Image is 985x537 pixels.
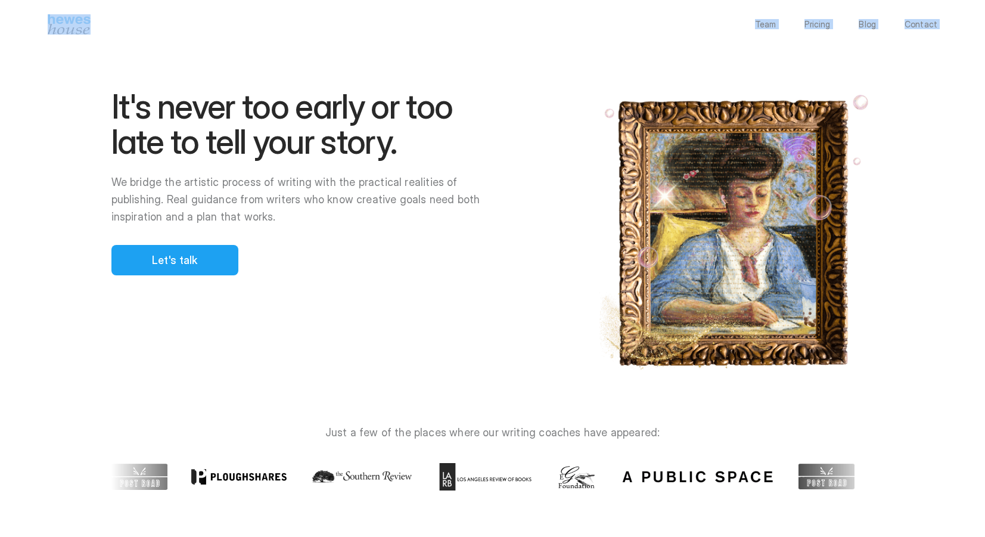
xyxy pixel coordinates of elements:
a: Blog [859,20,876,29]
h1: It's never too early or too late to tell your story. [111,89,499,160]
a: Contact [905,20,937,29]
p: Just a few of the places where our writing coaches have appeared: [111,427,874,438]
a: Pricing [804,20,830,29]
p: We bridge the artistic process of writing with the practical realities of publishing. Real guidan... [111,174,499,225]
img: Hewes House’s book coach services offer creative writing courses, writing class to learn differen... [48,14,91,35]
a: Team [755,20,776,29]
